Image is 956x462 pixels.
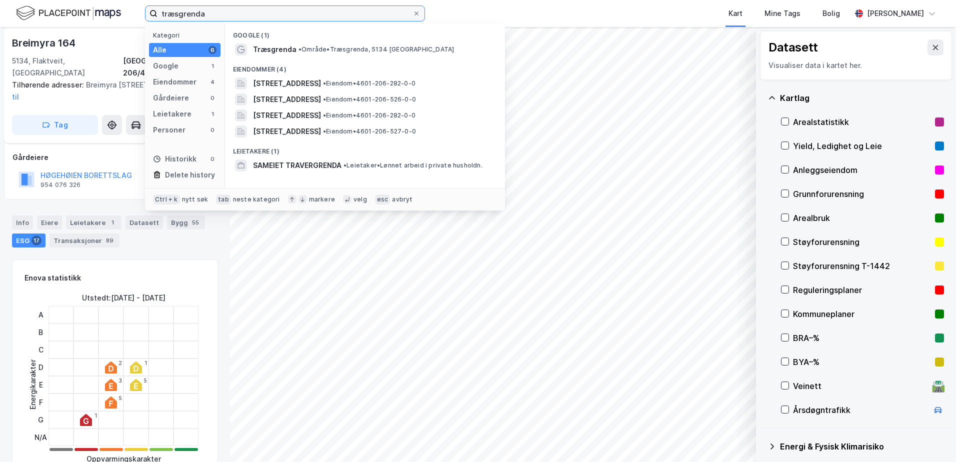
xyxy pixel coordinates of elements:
[208,46,216,54] div: 6
[323,127,326,135] span: •
[208,110,216,118] div: 1
[12,80,86,89] span: Tilhørende adresser:
[153,124,185,136] div: Personer
[323,79,326,87] span: •
[153,153,196,165] div: Historikk
[793,284,931,296] div: Reguleringsplaner
[153,31,220,39] div: Kategori
[793,188,931,200] div: Grunnforurensning
[793,140,931,152] div: Yield, Ledighet og Leie
[118,360,122,366] div: 2
[123,55,218,79] div: [GEOGRAPHIC_DATA], 206/440
[12,35,77,51] div: Breimyra 164
[12,233,45,247] div: ESG
[208,155,216,163] div: 0
[793,236,931,248] div: Støyforurensning
[104,235,115,245] div: 89
[253,109,321,121] span: [STREET_ADDRESS]
[867,7,924,19] div: [PERSON_NAME]
[253,93,321,105] span: [STREET_ADDRESS]
[225,139,505,157] div: Leietakere (1)
[225,23,505,41] div: Google (1)
[12,215,33,229] div: Info
[34,411,47,428] div: G
[343,161,482,169] span: Leietaker • Lønnet arbeid i private husholdn.
[107,217,117,227] div: 1
[253,43,296,55] span: Træsgrenda
[323,127,416,135] span: Eiendom • 4601-206-527-0-0
[216,194,231,204] div: tab
[793,380,928,392] div: Veinett
[253,125,321,137] span: [STREET_ADDRESS]
[208,126,216,134] div: 0
[768,59,943,71] div: Visualiser data i kartet her.
[353,195,367,203] div: velg
[40,181,80,189] div: 954 076 326
[190,217,201,227] div: 55
[728,7,742,19] div: Kart
[298,45,454,53] span: Område • Træsgrenda, 5134 [GEOGRAPHIC_DATA]
[12,151,217,163] div: Gårdeiere
[12,115,98,135] button: Tag
[12,55,123,79] div: 5134, Flaktveit, [GEOGRAPHIC_DATA]
[309,195,335,203] div: markere
[165,169,215,181] div: Delete history
[793,404,928,416] div: Årsdøgntrafikk
[125,215,163,229] div: Datasett
[12,79,210,103] div: Breimyra [STREET_ADDRESS]
[323,79,415,87] span: Eiendom • 4601-206-282-0-0
[34,341,47,358] div: C
[392,195,412,203] div: avbryt
[34,306,47,323] div: A
[793,356,931,368] div: BYA–%
[793,308,931,320] div: Kommuneplaner
[153,44,166,56] div: Alle
[793,164,931,176] div: Anleggseiendom
[66,215,121,229] div: Leietakere
[153,108,191,120] div: Leietakere
[793,260,931,272] div: Støyforurensning T-1442
[822,7,840,19] div: Bolig
[323,111,326,119] span: •
[34,323,47,341] div: B
[253,77,321,89] span: [STREET_ADDRESS]
[343,161,346,169] span: •
[144,377,147,383] div: 5
[34,428,47,446] div: N/A
[34,376,47,393] div: E
[375,194,390,204] div: esc
[793,116,931,128] div: Arealstatistikk
[94,412,97,418] div: 1
[34,358,47,376] div: D
[167,215,205,229] div: Bygg
[144,360,147,366] div: 1
[208,78,216,86] div: 4
[780,440,944,452] div: Energi & Fysisk Klimarisiko
[793,212,931,224] div: Arealbruk
[119,395,122,401] div: 5
[323,95,416,103] span: Eiendom • 4601-206-526-0-0
[225,57,505,75] div: Eiendommer (4)
[153,76,196,88] div: Eiendommer
[24,272,81,284] div: Enova statistikk
[82,292,165,304] div: Utstedt : [DATE] - [DATE]
[16,4,121,22] img: logo.f888ab2527a4732fd821a326f86c7f29.svg
[208,62,216,70] div: 1
[119,377,122,383] div: 3
[153,92,189,104] div: Gårdeiere
[31,235,41,245] div: 17
[253,159,341,171] span: SAMEIET TRAVERGRENDA
[153,194,180,204] div: Ctrl + k
[157,6,412,21] input: Søk på adresse, matrikkel, gårdeiere, leietakere eller personer
[768,39,818,55] div: Datasett
[298,45,301,53] span: •
[906,414,956,462] iframe: Chat Widget
[931,379,945,392] div: 🛣️
[37,215,62,229] div: Eiere
[153,60,178,72] div: Google
[49,233,119,247] div: Transaksjoner
[906,414,956,462] div: Kontrollprogram for chat
[208,94,216,102] div: 0
[27,359,39,409] div: Energikarakter
[780,92,944,104] div: Kartlag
